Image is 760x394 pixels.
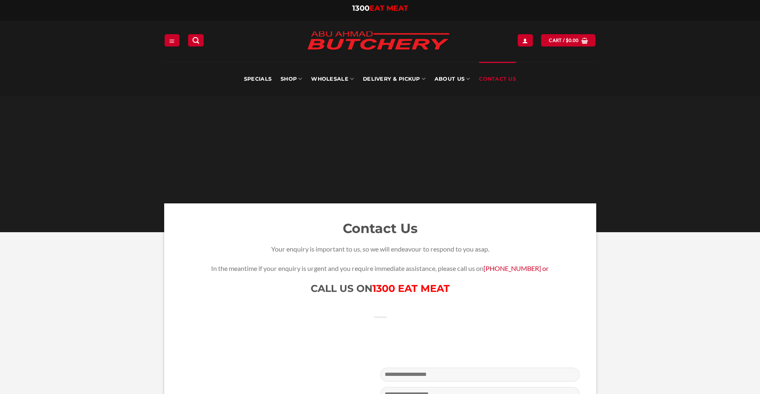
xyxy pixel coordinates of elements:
[518,34,532,46] a: Login
[479,62,516,96] a: Contact Us
[181,282,580,295] h1: CALL US ON
[181,244,580,254] p: Your enquiry is important to us, so we will endeavour to respond to you asap.
[352,4,370,13] span: 1300
[300,26,456,57] img: Abu Ahmad Butchery
[566,37,569,44] span: $
[352,4,408,13] a: 1300EAT MEAT
[549,37,579,44] span: Cart /
[188,34,204,46] a: Search
[566,37,579,43] bdi: 0.00
[483,264,549,272] a: [PHONE_NUMBER] or
[541,34,595,46] a: Cart / $0.00
[370,4,408,13] span: EAT MEAT
[372,282,450,294] a: 1300 EAT MEAT
[281,62,302,96] a: SHOP
[181,220,580,237] h2: Contact Us
[435,62,470,96] a: About Us
[363,62,425,96] a: Delivery & Pickup
[311,62,354,96] a: Wholesale
[181,263,580,274] p: In the meantime if your enquiry is urgent and you require immediate assistance, please call us on
[244,62,272,96] a: Specials
[165,34,179,46] a: Menu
